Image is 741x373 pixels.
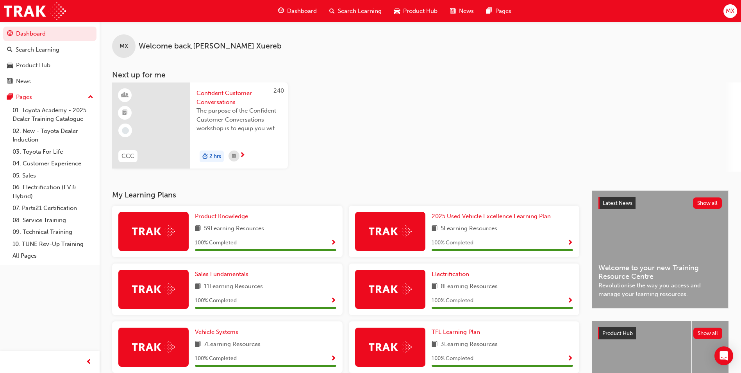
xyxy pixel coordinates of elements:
[330,298,336,305] span: Show Progress
[486,6,492,16] span: pages-icon
[209,152,221,161] span: 2 hrs
[441,282,498,292] span: 8 Learning Resources
[567,238,573,248] button: Show Progress
[432,212,554,221] a: 2025 Used Vehicle Excellence Learning Plan
[592,190,729,308] a: Latest NewsShow allWelcome to your new Training Resource CentreRevolutionise the way you access a...
[195,328,238,335] span: Vehicle Systems
[9,202,96,214] a: 07. Parts21 Certification
[195,340,201,350] span: book-icon
[120,42,128,51] span: MX
[3,43,96,57] a: Search Learning
[330,240,336,247] span: Show Progress
[567,296,573,306] button: Show Progress
[132,283,175,295] img: Trak
[432,296,473,305] span: 100 % Completed
[726,7,734,16] span: MX
[7,30,13,38] span: guage-icon
[132,341,175,353] img: Trak
[272,3,323,19] a: guage-iconDashboard
[195,354,237,363] span: 100 % Completed
[330,354,336,364] button: Show Progress
[195,270,252,279] a: Sales Fundamentals
[432,328,483,337] a: TFL Learning Plan
[86,357,92,367] span: prev-icon
[195,213,248,220] span: Product Knowledge
[598,281,722,299] span: Revolutionise the way you access and manage your learning resources.
[432,224,437,234] span: book-icon
[9,158,96,170] a: 04. Customer Experience
[204,224,264,234] span: 59 Learning Resources
[567,355,573,362] span: Show Progress
[432,239,473,247] span: 100 % Completed
[132,225,175,237] img: Trak
[122,90,128,100] span: learningResourceType_INSTRUCTOR_LED-icon
[7,47,12,54] span: search-icon
[329,6,335,16] span: search-icon
[9,170,96,182] a: 05. Sales
[9,125,96,146] a: 02. New - Toyota Dealer Induction
[330,238,336,248] button: Show Progress
[441,224,497,234] span: 5 Learning Resources
[338,7,382,16] span: Search Learning
[480,3,518,19] a: pages-iconPages
[196,106,282,133] span: The purpose of the Confident Customer Conversations workshop is to equip you with tools to commun...
[112,190,579,199] h3: My Learning Plans
[195,271,248,278] span: Sales Fundamentals
[3,58,96,73] a: Product Hub
[714,346,733,365] div: Open Intercom Messenger
[16,45,59,54] div: Search Learning
[693,328,723,339] button: Show all
[693,197,722,209] button: Show all
[9,226,96,238] a: 09. Technical Training
[369,225,412,237] img: Trak
[432,328,480,335] span: TFL Learning Plan
[232,151,236,161] span: calendar-icon
[9,214,96,226] a: 08. Service Training
[3,90,96,104] button: Pages
[388,3,444,19] a: car-iconProduct Hub
[432,213,551,220] span: 2025 Used Vehicle Excellence Learning Plan
[195,328,241,337] a: Vehicle Systems
[195,296,237,305] span: 100 % Completed
[16,93,32,102] div: Pages
[3,27,96,41] a: Dashboard
[195,282,201,292] span: book-icon
[7,78,13,85] span: news-icon
[204,340,261,350] span: 7 Learning Resources
[9,238,96,250] a: 10. TUNE Rev-Up Training
[567,298,573,305] span: Show Progress
[9,146,96,158] a: 03. Toyota For Life
[369,283,412,295] img: Trak
[330,296,336,306] button: Show Progress
[567,354,573,364] button: Show Progress
[139,42,282,51] span: Welcome back , [PERSON_NAME] Xuereb
[723,4,737,18] button: MX
[495,7,511,16] span: Pages
[598,327,722,340] a: Product HubShow all
[3,74,96,89] a: News
[278,6,284,16] span: guage-icon
[598,264,722,281] span: Welcome to your new Training Resource Centre
[3,25,96,90] button: DashboardSearch LearningProduct HubNews
[432,271,469,278] span: Electrification
[9,250,96,262] a: All Pages
[88,92,93,102] span: up-icon
[239,152,245,159] span: next-icon
[450,6,456,16] span: news-icon
[195,239,237,247] span: 100 % Completed
[16,77,31,86] div: News
[7,94,13,101] span: pages-icon
[369,341,412,353] img: Trak
[16,61,50,70] div: Product Hub
[4,2,66,20] img: Trak
[196,89,282,106] span: Confident Customer Conversations
[122,108,128,118] span: booktick-icon
[112,82,288,169] a: 240CCCConfident Customer ConversationsThe purpose of the Confident Customer Conversations worksho...
[273,87,284,94] span: 240
[459,7,474,16] span: News
[441,340,498,350] span: 3 Learning Resources
[100,70,741,79] h3: Next up for me
[7,62,13,69] span: car-icon
[122,127,129,134] span: learningRecordVerb_NONE-icon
